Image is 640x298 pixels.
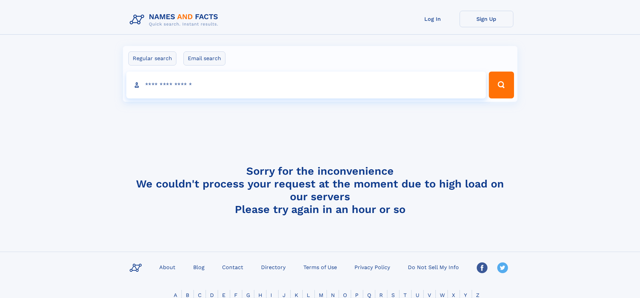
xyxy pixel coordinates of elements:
a: Blog [190,262,207,272]
a: Terms of Use [301,262,340,272]
a: About [157,262,178,272]
a: Contact [219,262,246,272]
label: Email search [183,51,225,66]
img: Logo Names and Facts [127,11,224,29]
a: Do Not Sell My Info [405,262,462,272]
h4: Sorry for the inconvenience We couldn't process your request at the moment due to high load on ou... [127,165,513,216]
label: Regular search [128,51,176,66]
button: Search Button [489,72,514,98]
a: Directory [258,262,288,272]
a: Sign Up [460,11,513,27]
img: Facebook [477,262,487,273]
a: Log In [406,11,460,27]
input: search input [126,72,486,98]
img: Twitter [497,262,508,273]
a: Privacy Policy [352,262,393,272]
